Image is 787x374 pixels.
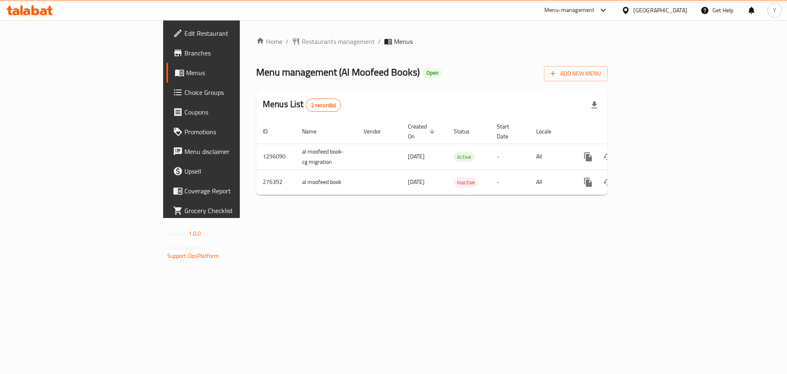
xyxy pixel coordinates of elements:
[530,170,572,195] td: All
[184,206,288,216] span: Grocery Checklist
[497,122,520,141] span: Start Date
[544,5,595,15] div: Menu-management
[598,147,618,167] button: Change Status
[364,126,391,136] span: Vendor
[490,144,530,170] td: -
[167,242,205,253] span: Get support on:
[454,152,475,162] span: Active
[167,250,219,261] a: Support.OpsPlatform
[166,83,295,102] a: Choice Groups
[550,69,601,79] span: Add New Menu
[585,95,604,115] div: Export file
[256,119,664,195] table: enhanced table
[454,177,478,187] div: Inactive
[773,6,776,15] span: Y
[408,151,425,162] span: [DATE]
[378,37,381,46] li: /
[166,201,295,220] a: Grocery Checklist
[408,122,437,141] span: Created On
[186,68,288,78] span: Menus
[184,127,288,137] span: Promotions
[166,181,295,201] a: Coverage Report
[306,101,341,109] span: 2 record(s)
[296,144,357,170] td: al moofeed book-cg migration
[256,63,420,81] span: Menu management ( Al Moofeed Books )
[598,172,618,192] button: Change Status
[306,99,341,112] div: Total records count
[256,37,607,46] nav: breadcrumb
[184,166,288,176] span: Upsell
[263,98,341,112] h2: Menus List
[454,126,480,136] span: Status
[296,170,357,195] td: al moofeed book
[454,178,478,187] span: Inactive
[184,87,288,97] span: Choice Groups
[184,48,288,58] span: Branches
[184,107,288,117] span: Coupons
[490,170,530,195] td: -
[423,69,442,76] span: Open
[292,37,375,46] a: Restaurants management
[633,6,687,15] div: [GEOGRAPHIC_DATA]
[166,161,295,181] a: Upsell
[302,37,375,46] span: Restaurants management
[166,43,295,63] a: Branches
[544,66,607,81] button: Add New Menu
[408,177,425,187] span: [DATE]
[166,63,295,83] a: Menus
[166,122,295,142] a: Promotions
[184,147,288,156] span: Menu disclaimer
[184,28,288,38] span: Edit Restaurant
[423,68,442,78] div: Open
[394,37,413,46] span: Menus
[302,126,327,136] span: Name
[189,228,201,239] span: 1.0.0
[184,186,288,196] span: Coverage Report
[572,119,664,144] th: Actions
[578,147,598,167] button: more
[166,142,295,161] a: Menu disclaimer
[530,144,572,170] td: All
[166,23,295,43] a: Edit Restaurant
[578,172,598,192] button: more
[166,102,295,122] a: Coupons
[167,228,187,239] span: Version:
[263,126,278,136] span: ID
[536,126,562,136] span: Locale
